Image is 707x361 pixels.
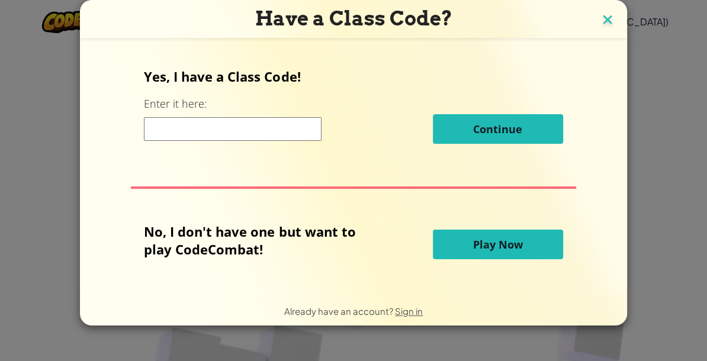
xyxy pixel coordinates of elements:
[144,96,207,111] label: Enter it here:
[395,305,423,317] a: Sign in
[473,237,523,252] span: Play Now
[144,223,373,258] p: No, I don't have one but want to play CodeCombat!
[284,305,395,317] span: Already have an account?
[473,122,522,136] span: Continue
[433,230,563,259] button: Play Now
[144,67,563,85] p: Yes, I have a Class Code!
[600,12,615,30] img: close icon
[255,7,452,30] span: Have a Class Code?
[433,114,563,144] button: Continue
